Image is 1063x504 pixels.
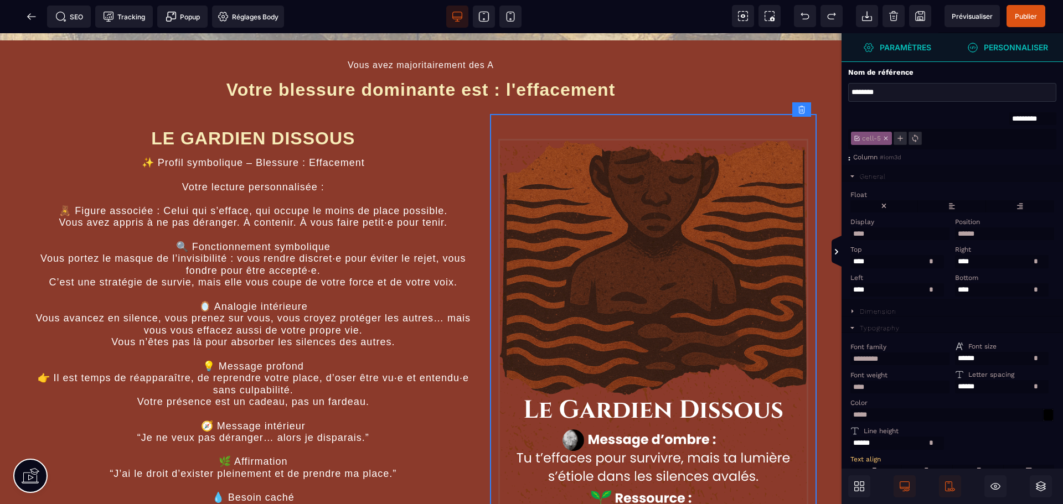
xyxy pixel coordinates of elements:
span: Ouvrir les calques [1030,475,1052,497]
span: Text align [850,455,881,463]
span: Code de suivi [95,6,153,28]
span: Display [850,218,874,226]
span: Afficher le mobile [939,475,961,497]
span: Popup [166,11,200,22]
span: Réglages Body [218,11,278,22]
span: Afficher les vues [842,236,853,269]
span: Nettoyage [883,5,905,27]
span: Ouvrir le gestionnaire de styles [952,33,1063,62]
span: Bottom [955,274,978,282]
span: Ouvrir les blocs [848,475,870,497]
span: Top [850,246,862,253]
span: Left [850,274,863,282]
span: Retour [20,6,43,28]
span: Enregistrer [909,5,931,27]
h1: Votre blessure dominante est : l'effacement [17,40,825,72]
span: Font family [850,343,886,351]
span: Tracking [103,11,145,22]
h1: LE GARDIEN DISSOUS [33,89,473,121]
p: Nom de référence [848,67,914,77]
span: cell-5 [860,134,883,142]
strong: Personnaliser [984,43,1048,51]
div: General [860,173,886,180]
span: SEO [55,11,83,22]
span: Masquer le bloc [984,475,1007,497]
span: Enregistrer le contenu [1007,5,1045,27]
span: Column [853,153,878,161]
span: Aperçu [945,5,1000,27]
span: Afficher le desktop [894,475,916,497]
div: Typography [860,324,900,332]
span: Rétablir [821,5,843,27]
span: Ouvrir le gestionnaire de styles [842,33,952,62]
span: Métadata SEO [47,6,91,28]
span: Voir mobile [499,6,522,28]
span: Letter spacing [968,371,1014,378]
span: Font size [968,342,997,350]
span: Position [955,218,980,226]
span: Color [850,399,868,407]
span: Prévisualiser [952,12,993,20]
span: Voir bureau [446,6,468,28]
span: Right [955,246,971,253]
span: Float [850,191,867,199]
span: Line height [864,427,899,435]
span: Défaire [794,5,816,27]
div: Dimension [860,308,896,315]
text: Vous avez majoritairement des A [17,24,825,40]
div: : [848,153,853,163]
span: Voir les composants [732,5,754,27]
span: Voir tablette [473,6,495,28]
strong: Paramètres [880,43,931,51]
span: Capture d'écran [758,5,781,27]
span: Créer une alerte modale [157,6,208,28]
span: Favicon [212,6,284,28]
span: #iom3d [880,154,901,161]
span: Font weight [850,371,887,379]
span: Publier [1015,12,1037,20]
span: Importer [856,5,878,27]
